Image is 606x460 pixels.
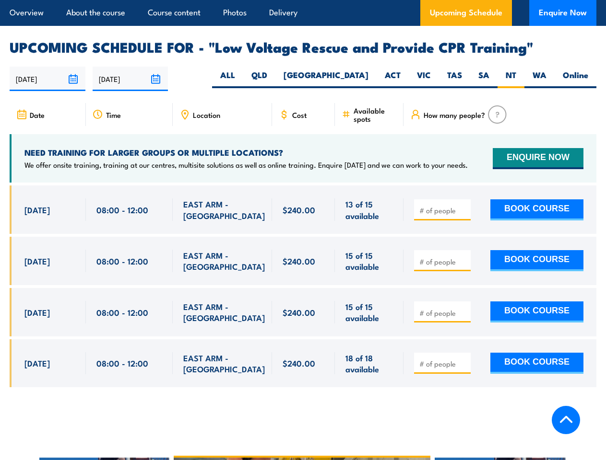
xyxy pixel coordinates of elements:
span: [DATE] [24,357,50,368]
input: # of people [419,359,467,368]
h2: UPCOMING SCHEDULE FOR - "Low Voltage Rescue and Provide CPR Training" [10,40,596,53]
button: ENQUIRE NOW [493,148,583,169]
label: ALL [212,69,243,88]
input: # of people [419,206,467,215]
button: BOOK COURSE [490,353,583,374]
span: Cost [292,111,307,119]
label: NT [498,69,524,88]
span: $240.00 [283,307,315,318]
button: BOOK COURSE [490,199,583,220]
span: [DATE] [24,255,50,266]
span: EAST ARM - [GEOGRAPHIC_DATA] [183,301,265,323]
label: WA [524,69,555,88]
label: TAS [439,69,470,88]
span: 08:00 - 12:00 [96,255,148,266]
label: SA [470,69,498,88]
span: 08:00 - 12:00 [96,204,148,215]
span: 08:00 - 12:00 [96,307,148,318]
button: BOOK COURSE [490,250,583,271]
span: $240.00 [283,357,315,368]
span: $240.00 [283,204,315,215]
span: [DATE] [24,204,50,215]
label: [GEOGRAPHIC_DATA] [275,69,377,88]
input: To date [93,67,168,91]
span: Location [193,111,220,119]
p: We offer onsite training, training at our centres, multisite solutions as well as online training... [24,160,468,170]
span: [DATE] [24,307,50,318]
label: VIC [409,69,439,88]
span: 08:00 - 12:00 [96,357,148,368]
label: ACT [377,69,409,88]
span: EAST ARM - [GEOGRAPHIC_DATA] [183,250,265,272]
input: # of people [419,308,467,318]
input: From date [10,67,85,91]
span: EAST ARM - [GEOGRAPHIC_DATA] [183,198,265,221]
span: Date [30,111,45,119]
span: 15 of 15 available [345,250,392,272]
span: EAST ARM - [GEOGRAPHIC_DATA] [183,352,265,375]
span: Time [106,111,121,119]
span: 13 of 15 available [345,198,392,221]
span: 15 of 15 available [345,301,392,323]
button: BOOK COURSE [490,301,583,322]
label: Online [555,69,596,88]
span: $240.00 [283,255,315,266]
input: # of people [419,257,467,266]
span: 18 of 18 available [345,352,392,375]
span: Available spots [354,106,397,123]
h4: NEED TRAINING FOR LARGER GROUPS OR MULTIPLE LOCATIONS? [24,147,468,158]
label: QLD [243,69,275,88]
span: How many people? [424,111,485,119]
